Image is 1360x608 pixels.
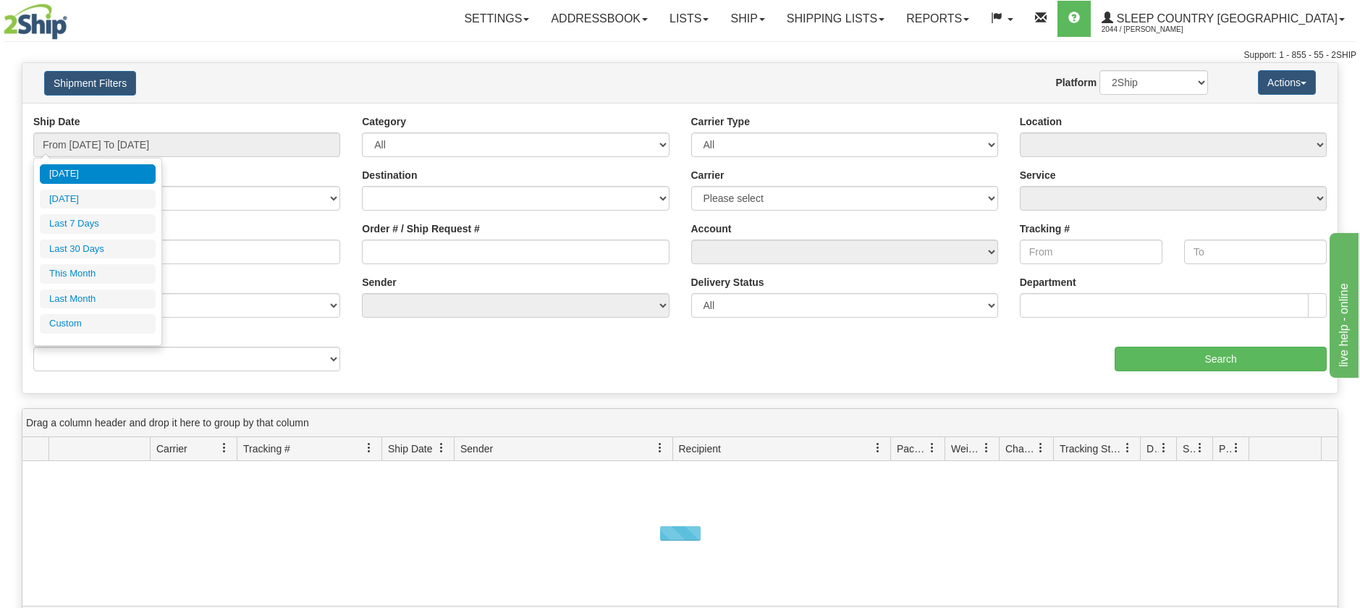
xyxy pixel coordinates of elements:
a: Settings [453,1,540,37]
span: Packages [897,442,927,456]
label: Account [691,221,732,236]
input: From [1020,240,1162,264]
span: Ship Date [388,442,432,456]
a: Reports [895,1,980,37]
a: Weight filter column settings [974,436,999,460]
label: Category [362,114,406,129]
li: Last 7 Days [40,214,156,234]
input: To [1184,240,1327,264]
a: Sleep Country [GEOGRAPHIC_DATA] 2044 / [PERSON_NAME] [1091,1,1356,37]
div: Support: 1 - 855 - 55 - 2SHIP [4,49,1356,62]
a: Delivery Status filter column settings [1152,436,1176,460]
span: Shipment Issues [1183,442,1195,456]
a: Shipment Issues filter column settings [1188,436,1212,460]
span: Tracking # [243,442,290,456]
label: Sender [362,275,396,290]
li: [DATE] [40,190,156,209]
li: Custom [40,314,156,334]
label: Service [1020,168,1056,182]
a: Tracking Status filter column settings [1115,436,1140,460]
a: Sender filter column settings [648,436,672,460]
a: Ship Date filter column settings [429,436,454,460]
a: Lists [659,1,719,37]
a: Pickup Status filter column settings [1224,436,1249,460]
label: Location [1020,114,1062,129]
img: logo2044.jpg [4,4,67,40]
span: Weight [951,442,981,456]
label: Ship Date [33,114,80,129]
label: Tracking # [1020,221,1070,236]
label: Delivery Status [691,275,764,290]
a: Ship [719,1,775,37]
button: Shipment Filters [44,71,136,96]
button: Actions [1258,70,1316,95]
span: 2044 / [PERSON_NAME] [1102,22,1210,37]
label: Order # / Ship Request # [362,221,480,236]
li: Last 30 Days [40,240,156,259]
span: Sender [460,442,493,456]
label: Carrier [691,168,725,182]
a: Carrier filter column settings [212,436,237,460]
li: Last Month [40,290,156,309]
span: Carrier [156,442,187,456]
a: Charge filter column settings [1029,436,1053,460]
span: Tracking Status [1060,442,1123,456]
input: Search [1115,347,1327,371]
span: Delivery Status [1146,442,1159,456]
li: This Month [40,264,156,284]
a: Shipping lists [776,1,895,37]
a: Recipient filter column settings [866,436,890,460]
span: Recipient [679,442,721,456]
span: Pickup Status [1219,442,1231,456]
iframe: chat widget [1327,230,1359,378]
li: [DATE] [40,164,156,184]
label: Destination [362,168,417,182]
div: grid grouping header [22,409,1338,437]
div: live help - online [11,9,134,26]
label: Platform [1055,75,1097,90]
a: Packages filter column settings [920,436,945,460]
label: Carrier Type [691,114,750,129]
span: Sleep Country [GEOGRAPHIC_DATA] [1113,12,1338,25]
a: Tracking # filter column settings [357,436,381,460]
a: Addressbook [540,1,659,37]
span: Charge [1005,442,1036,456]
label: Department [1020,275,1076,290]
